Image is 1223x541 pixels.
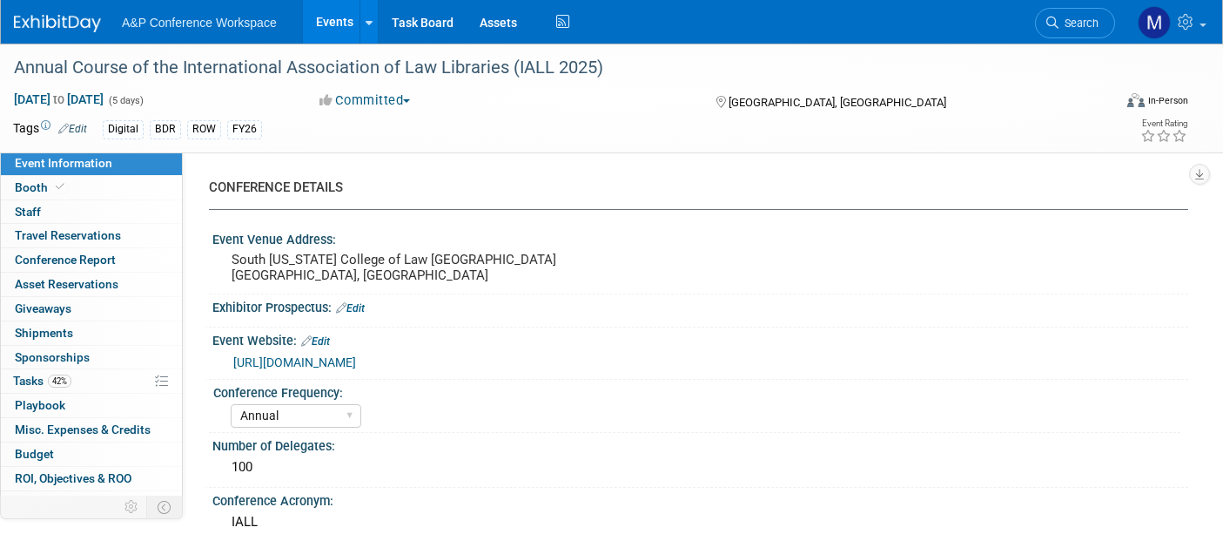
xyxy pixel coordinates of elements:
span: Conference Report [15,253,116,267]
span: Budget [15,447,54,461]
span: Event Information [15,156,112,170]
a: Edit [58,123,87,135]
a: [URL][DOMAIN_NAME] [233,355,356,369]
span: 4 [89,496,102,509]
span: Tasks [13,374,71,388]
div: Conference Acronym: [212,488,1188,510]
a: Asset Reservations [1,273,182,296]
a: ROI, Objectives & ROO [1,467,182,490]
span: Giveaways [15,301,71,315]
div: FY26 [227,120,262,139]
a: Event Information [1,152,182,175]
td: Personalize Event Tab Strip [117,496,147,518]
a: Edit [301,335,330,348]
span: Shipments [15,326,73,340]
span: Booth [15,180,68,194]
span: Playbook [15,398,65,412]
div: Event Venue Address: [212,227,1188,248]
a: Staff [1,200,182,224]
a: Travel Reservations [1,224,182,247]
div: Number of Delegates: [212,433,1188,455]
div: BDR [150,120,181,139]
div: CONFERENCE DETAILS [209,179,1175,197]
span: [GEOGRAPHIC_DATA], [GEOGRAPHIC_DATA] [729,96,946,109]
div: Event Format [1014,91,1188,117]
div: 100 [225,454,1175,481]
a: Booth [1,176,182,199]
div: Event Rating [1140,119,1187,128]
span: Travel Reservations [15,228,121,242]
pre: South [US_STATE] College of Law [GEOGRAPHIC_DATA] [GEOGRAPHIC_DATA], [GEOGRAPHIC_DATA] [232,252,600,283]
td: Tags [13,119,87,139]
span: A&P Conference Workspace [122,16,277,30]
div: Exhibitor Prospectus: [212,294,1188,317]
div: Digital [103,120,144,139]
a: Playbook [1,394,182,417]
a: Sponsorships [1,346,182,369]
a: Attachments4 [1,491,182,515]
span: to [50,92,67,106]
td: Toggle Event Tabs [147,496,183,518]
div: Event Website: [212,328,1188,350]
img: Format-Inperson.png [1127,93,1145,107]
span: 42% [48,375,71,388]
div: In-Person [1147,94,1188,107]
span: Staff [15,205,41,219]
div: Conference Frequency: [213,380,1180,402]
span: Attachments [15,496,102,510]
i: Booth reservation complete [56,182,64,192]
div: IALL [225,509,1175,536]
a: Shipments [1,321,182,345]
a: Misc. Expenses & Credits [1,418,182,442]
a: Budget [1,443,182,466]
div: ROW [187,120,221,139]
span: ROI, Objectives & ROO [15,471,131,485]
a: Conference Report [1,248,182,272]
button: Committed [313,91,417,110]
img: ExhibitDay [14,15,101,32]
a: Edit [336,302,365,314]
div: Annual Course of the International Association of Law Libraries (IALL 2025) [8,52,1088,84]
span: (5 days) [107,95,144,106]
a: Search [1035,8,1115,38]
span: Sponsorships [15,350,90,364]
a: Tasks42% [1,369,182,393]
span: Misc. Expenses & Credits [15,423,151,436]
img: Michelle Kelly [1138,6,1171,39]
span: [DATE] [DATE] [13,91,104,107]
span: Asset Reservations [15,277,118,291]
span: Search [1058,17,1099,30]
a: Giveaways [1,297,182,321]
